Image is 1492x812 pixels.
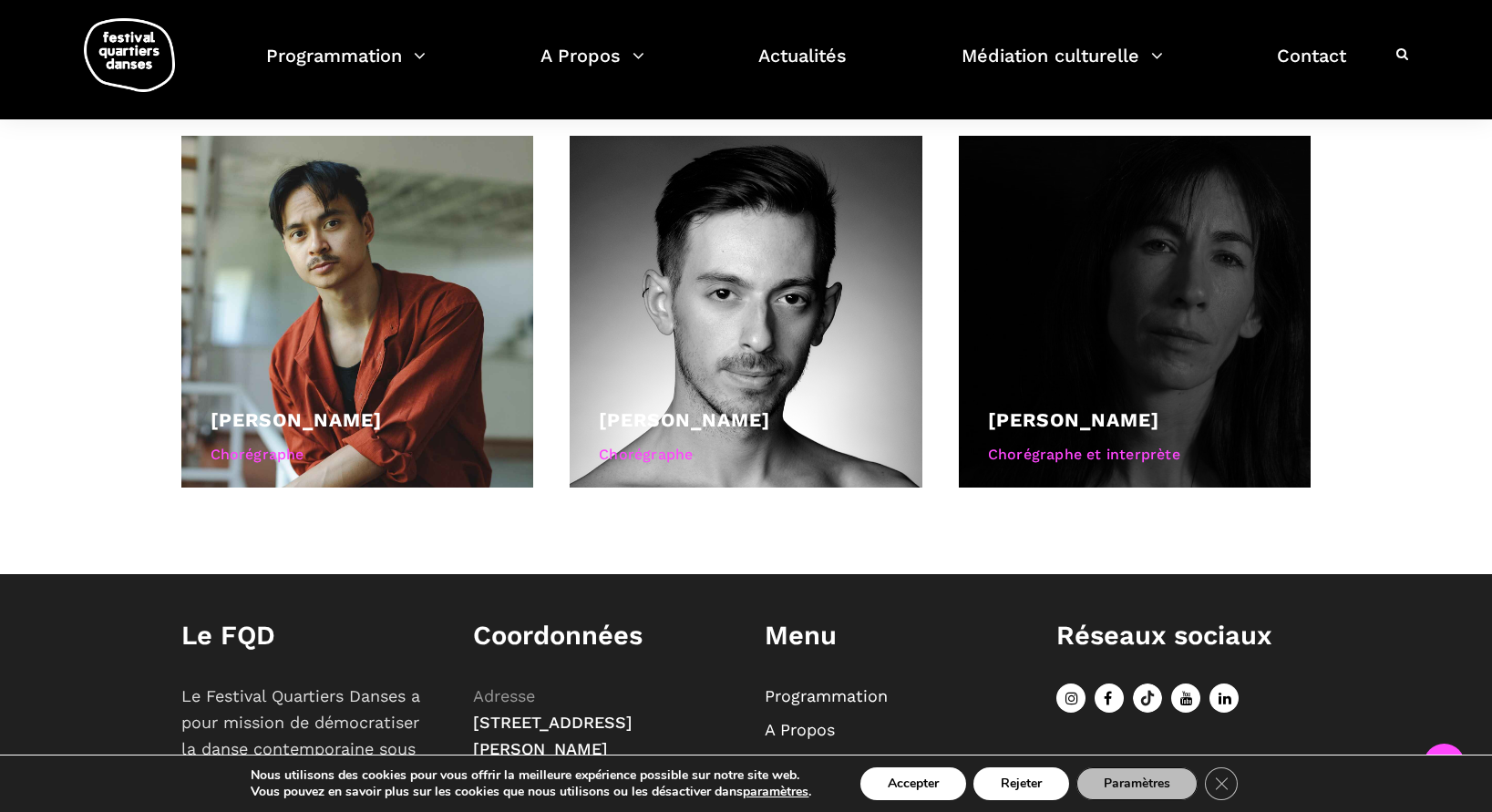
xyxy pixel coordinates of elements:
a: [PERSON_NAME] [988,408,1159,431]
a: [PERSON_NAME] [599,408,770,431]
div: Chorégraphe [211,443,505,467]
a: Programmation [266,40,426,94]
h1: Réseaux sociaux [1056,620,1312,652]
a: [PERSON_NAME] [211,408,382,431]
a: Contact [1277,40,1346,94]
h1: Le FQD [181,620,437,652]
button: Rejeter [973,767,1069,800]
button: paramètres [743,784,808,800]
p: Vous pouvez en savoir plus sur les cookies que nous utilisons ou les désactiver dans . [251,784,811,800]
button: Accepter [860,767,966,800]
a: Programmation [765,686,888,705]
button: Close GDPR Cookie Banner [1205,767,1238,800]
h1: Coordonnées [473,620,728,652]
img: logo-fqd-med [84,18,175,92]
a: Médiation culturelle [962,40,1163,94]
span: Adresse [473,686,535,705]
a: Actualités [765,754,846,773]
a: A Propos [540,40,644,94]
button: Paramètres [1076,767,1198,800]
div: Chorégraphe [599,443,893,467]
a: Actualités [758,40,847,94]
div: Chorégraphe et interprète [988,443,1282,467]
p: Nous utilisons des cookies pour vous offrir la meilleure expérience possible sur notre site web. [251,767,811,784]
span: [STREET_ADDRESS][PERSON_NAME] [473,713,633,758]
h1: Menu [765,620,1020,652]
a: A Propos [765,720,835,739]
